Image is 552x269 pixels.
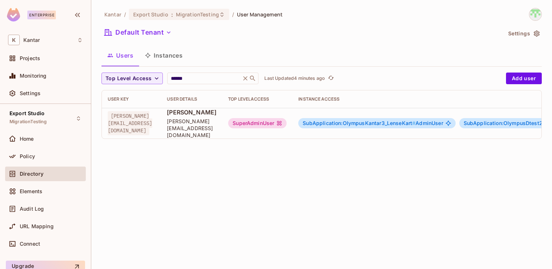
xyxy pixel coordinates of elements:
span: [PERSON_NAME][EMAIL_ADDRESS][DOMAIN_NAME] [167,118,216,139]
span: Export Studio [133,11,168,18]
span: Connect [20,241,40,247]
div: SuperAdminUser [228,118,287,128]
li: / [232,11,234,18]
span: Directory [20,171,43,177]
span: # [412,120,415,126]
div: Enterprise [27,11,56,19]
span: Monitoring [20,73,47,79]
span: MigrationTesting [176,11,219,18]
span: Export Studio [9,110,45,116]
span: Click to refresh data [325,74,335,83]
button: refresh [326,74,335,83]
span: URL Mapping [20,223,54,229]
div: User Key [108,96,155,102]
span: Settings [20,90,41,96]
li: / [124,11,126,18]
div: User Details [167,96,216,102]
span: the active workspace [104,11,121,18]
p: Last Updated 4 minutes ago [264,75,325,81]
img: Devesh.Kumar@Kantar.com [529,8,541,20]
span: AdminUser [303,120,443,126]
button: Instances [139,46,188,65]
button: Users [101,46,139,65]
span: K [8,35,20,45]
span: [PERSON_NAME][EMAIL_ADDRESS][DOMAIN_NAME] [108,111,152,135]
button: Top Level Access [101,73,163,84]
span: Workspace: Kantar [23,37,40,43]
span: Home [20,136,34,142]
span: : [171,12,173,17]
img: SReyMgAAAABJRU5ErkJggg== [7,8,20,22]
span: User Management [237,11,283,18]
span: refresh [328,75,334,82]
button: Default Tenant [101,27,175,38]
span: Audit Log [20,206,44,212]
span: Policy [20,153,35,159]
span: Elements [20,188,42,194]
div: Top Level Access [228,96,287,102]
span: SubApplication:OlympusKantar3_LenseKart [303,120,415,126]
span: MigrationTesting [9,119,47,125]
span: Projects [20,55,40,61]
span: [PERSON_NAME] [167,108,216,116]
span: Top Level Access [106,74,152,83]
button: Add user [506,73,542,84]
button: Settings [505,28,542,39]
